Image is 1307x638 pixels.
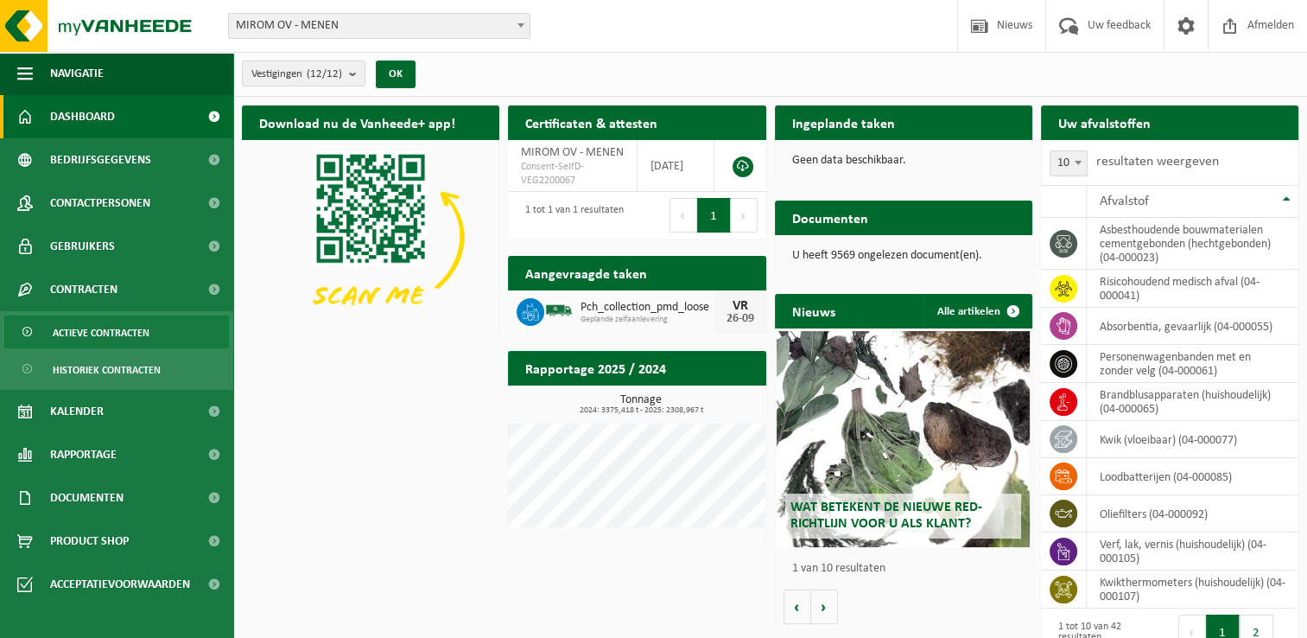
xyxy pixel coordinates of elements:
div: 1 tot 1 van 1 resultaten [517,196,624,234]
span: 10 [1050,151,1087,175]
button: 1 [697,198,731,233]
span: Rapportage [50,433,117,476]
h2: Aangevraagde taken [508,256,664,290]
td: absorbentia, gevaarlijk (04-000055) [1087,308,1298,345]
p: U heeft 9569 ongelezen document(en). [792,250,1015,262]
td: brandblusapparaten (huishoudelijk) (04-000065) [1087,383,1298,421]
a: Actieve contracten [4,316,229,348]
td: asbesthoudende bouwmaterialen cementgebonden (hechtgebonden) (04-000023) [1087,218,1298,270]
h3: Tonnage [517,394,765,415]
span: Contactpersonen [50,182,150,225]
td: kwik (vloeibaar) (04-000077) [1087,421,1298,458]
td: [DATE] [638,140,714,192]
h2: Nieuws [775,294,853,328]
p: 1 van 10 resultaten [792,563,1024,575]
div: 26-09 [723,313,758,325]
a: Alle artikelen [923,294,1031,329]
a: Historiek contracten [4,353,229,386]
span: MIROM OV - MENEN [228,13,530,39]
h2: Download nu de Vanheede+ app! [242,105,473,139]
img: BL-SO-LV [544,296,574,325]
span: Vestigingen [251,61,342,87]
span: Contracten [50,268,117,311]
div: VR [723,299,758,313]
img: Download de VHEPlus App [242,140,499,334]
span: Bedrijfsgegevens [50,138,151,182]
span: MIROM OV - MENEN [521,146,624,159]
h2: Documenten [775,201,885,234]
td: verf, lak, vernis (huishoudelijk) (04-000105) [1087,533,1298,571]
span: Product Shop [50,520,129,563]
span: Historiek contracten [53,354,161,386]
span: Documenten [50,476,124,520]
span: MIROM OV - MENEN [229,14,530,38]
span: Wat betekent de nieuwe RED-richtlijn voor u als klant? [790,501,981,531]
span: Consent-SelfD-VEG2200067 [521,160,624,188]
h2: Rapportage 2025 / 2024 [508,351,683,385]
td: risicohoudend medisch afval (04-000041) [1087,270,1298,308]
p: Geen data beschikbaar. [792,155,1015,167]
button: Vorige [784,590,811,624]
button: Vestigingen(12/12) [242,61,365,86]
button: Volgende [811,590,838,624]
td: personenwagenbanden met en zonder velg (04-000061) [1087,345,1298,383]
h2: Certificaten & attesten [508,105,675,139]
span: 2024: 3375,418 t - 2025: 2308,967 t [517,406,765,415]
span: Navigatie [50,52,104,95]
span: Geplande zelfaanlevering [581,315,714,325]
span: Gebruikers [50,225,115,268]
h2: Ingeplande taken [775,105,912,139]
span: Dashboard [50,95,115,138]
span: 10 [1050,150,1088,176]
h2: Uw afvalstoffen [1041,105,1168,139]
td: kwikthermometers (huishoudelijk) (04-000107) [1087,571,1298,609]
td: loodbatterijen (04-000085) [1087,458,1298,495]
span: Pch_collection_pmd_loose [581,301,714,315]
span: Kalender [50,390,104,433]
button: Previous [669,198,697,233]
td: oliefilters (04-000092) [1087,495,1298,533]
span: Actieve contracten [53,316,149,349]
a: Wat betekent de nieuwe RED-richtlijn voor u als klant? [777,331,1029,547]
button: OK [376,61,416,88]
label: resultaten weergeven [1096,155,1219,169]
a: Bekijk rapportage [638,385,765,419]
button: Next [731,198,758,233]
span: Afvalstof [1100,195,1149,208]
count: (12/12) [307,68,342,80]
span: Acceptatievoorwaarden [50,563,190,606]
